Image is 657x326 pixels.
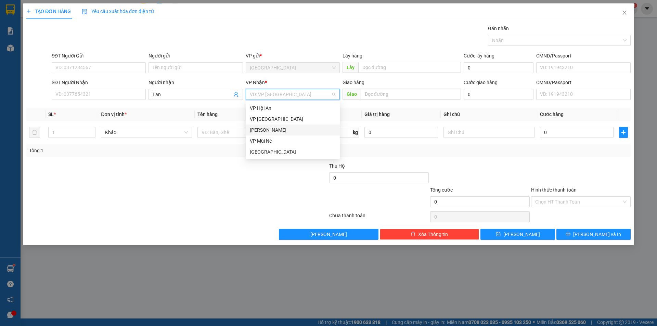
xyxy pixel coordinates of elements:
[246,125,340,135] div: Phan Thiết
[540,112,564,117] span: Cước hàng
[149,52,243,60] div: Người gửi
[343,80,364,85] span: Giao hàng
[310,231,347,238] span: [PERSON_NAME]
[464,80,498,85] label: Cước giao hàng
[48,112,54,117] span: SL
[464,62,533,73] input: Cước lấy hàng
[343,62,358,73] span: Lấy
[430,187,453,193] span: Tổng cước
[329,163,345,169] span: Thu Hộ
[480,229,555,240] button: save[PERSON_NAME]
[380,229,479,240] button: deleteXóa Thông tin
[619,127,628,138] button: plus
[573,231,621,238] span: [PERSON_NAME] và In
[197,127,288,138] input: VD: Bàn, Ghế
[246,114,340,125] div: VP Nha Trang
[615,3,634,23] button: Close
[488,26,509,31] label: Gán nhãn
[619,130,628,135] span: plus
[536,52,630,60] div: CMND/Passport
[149,79,243,86] div: Người nhận
[246,80,265,85] span: VP Nhận
[343,89,361,100] span: Giao
[343,53,362,58] span: Lấy hàng
[250,63,336,73] span: Đà Lạt
[328,212,429,224] div: Chưa thanh toán
[250,148,336,156] div: [GEOGRAPHIC_DATA]
[246,135,340,146] div: VP Mũi Né
[29,127,40,138] button: delete
[250,104,336,112] div: VP Hội An
[250,115,336,123] div: VP [GEOGRAPHIC_DATA]
[556,229,631,240] button: printer[PERSON_NAME] và In
[29,147,254,154] div: Tổng: 1
[250,126,336,134] div: [PERSON_NAME]
[52,79,146,86] div: SĐT Người Nhận
[361,89,461,100] input: Dọc đường
[358,62,461,73] input: Dọc đường
[464,89,533,100] input: Cước giao hàng
[82,9,154,14] span: Yêu cầu xuất hóa đơn điện tử
[246,103,340,114] div: VP Hội An
[52,52,146,60] div: SĐT Người Gửi
[418,231,448,238] span: Xóa Thông tin
[246,146,340,157] div: Đà Lạt
[411,232,415,237] span: delete
[364,127,438,138] input: 0
[441,108,537,121] th: Ghi chú
[26,9,31,14] span: plus
[197,112,218,117] span: Tên hàng
[233,92,239,97] span: user-add
[105,127,188,138] span: Khác
[101,112,127,117] span: Đơn vị tính
[364,112,390,117] span: Giá trị hàng
[464,53,494,58] label: Cước lấy hàng
[250,137,336,145] div: VP Mũi Né
[622,10,627,15] span: close
[279,229,378,240] button: [PERSON_NAME]
[352,127,359,138] span: kg
[503,231,540,238] span: [PERSON_NAME]
[246,52,340,60] div: VP gửi
[82,9,87,14] img: icon
[26,9,71,14] span: TẠO ĐƠN HÀNG
[531,187,577,193] label: Hình thức thanh toán
[536,79,630,86] div: CMND/Passport
[496,232,501,237] span: save
[443,127,534,138] input: Ghi Chú
[566,232,570,237] span: printer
